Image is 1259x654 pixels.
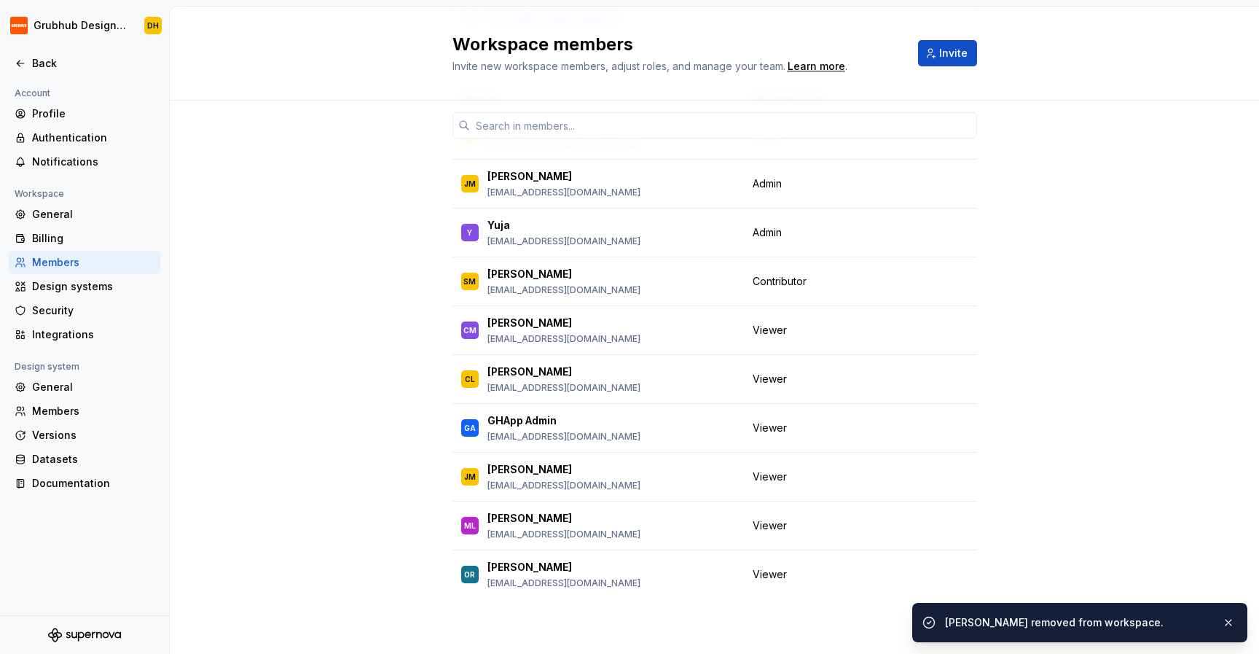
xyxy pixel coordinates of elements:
span: Invite [939,46,968,61]
div: CL [465,372,475,386]
button: Invite [918,40,977,66]
p: [PERSON_NAME] [487,169,572,184]
div: GA [464,421,476,435]
a: Security [9,299,160,322]
a: Datasets [9,448,160,471]
span: Viewer [753,470,787,484]
div: Design systems [32,279,154,294]
span: Viewer [753,567,787,582]
div: Grubhub Design System [34,18,127,33]
div: Members [32,404,154,419]
p: [EMAIL_ADDRESS][DOMAIN_NAME] [487,431,640,443]
p: [PERSON_NAME] [487,511,572,526]
p: [EMAIL_ADDRESS][DOMAIN_NAME] [487,529,640,540]
div: Versions [32,428,154,443]
div: JM [464,176,476,191]
a: General [9,203,160,226]
span: Admin [753,176,782,191]
div: Account [9,85,56,102]
a: Members [9,251,160,274]
a: Members [9,400,160,423]
div: Workspace [9,185,70,203]
div: Integrations [32,327,154,342]
div: Design system [9,358,85,375]
span: Viewer [753,518,787,533]
div: Members [32,255,154,270]
a: Notifications [9,150,160,174]
div: [PERSON_NAME] removed from workspace. [945,615,1210,630]
div: General [32,207,154,222]
svg: Supernova Logo [48,628,121,642]
a: Documentation [9,472,160,495]
div: Security [32,303,154,318]
p: [PERSON_NAME] [487,316,572,330]
a: Billing [9,227,160,250]
div: JM [464,470,476,484]
p: [EMAIL_ADDRESS][DOMAIN_NAME] [487,284,640,296]
p: [EMAIL_ADDRESS][DOMAIN_NAME] [487,187,640,198]
a: Learn more [788,59,845,74]
p: [PERSON_NAME] [487,365,572,379]
div: Back [32,56,154,71]
a: Profile [9,102,160,125]
div: ML [464,518,476,533]
a: Versions [9,424,160,447]
a: Back [9,52,160,75]
p: [PERSON_NAME] [487,560,572,575]
div: DH [147,20,159,31]
div: Notifications [32,155,154,169]
a: Design systems [9,275,160,298]
p: [PERSON_NAME] [487,267,572,281]
a: General [9,375,160,399]
p: Yuja [487,218,510,233]
span: Viewer [753,372,787,386]
div: Billing [32,231,154,246]
div: Y [467,225,472,240]
img: 4e8d6f31-f5cf-47b4-89aa-e4dec1dc0822.png [10,17,28,34]
p: [EMAIL_ADDRESS][DOMAIN_NAME] [487,333,640,345]
div: SM [463,274,476,289]
div: CM [463,323,476,338]
button: Grubhub Design SystemDH [3,9,166,42]
div: Authentication [32,131,154,145]
input: Search in members... [470,112,977,139]
p: [EMAIL_ADDRESS][DOMAIN_NAME] [487,382,640,394]
span: Invite new workspace members, adjust roles, and manage your team. [452,60,785,72]
div: General [32,380,154,394]
div: OR [464,567,475,582]
p: [EMAIL_ADDRESS][DOMAIN_NAME] [487,235,640,247]
p: [EMAIL_ADDRESS][DOMAIN_NAME] [487,480,640,491]
p: [EMAIL_ADDRESS][DOMAIN_NAME] [487,577,640,589]
div: Profile [32,106,154,121]
span: . [785,61,847,72]
div: Documentation [32,476,154,491]
a: Integrations [9,323,160,346]
span: Viewer [753,323,787,338]
a: Authentication [9,126,160,149]
span: Viewer [753,421,787,435]
span: Admin [753,225,782,240]
p: [PERSON_NAME] [487,462,572,477]
p: GHApp Admin [487,413,557,428]
div: Datasets [32,452,154,467]
h2: Workspace members [452,33,901,56]
span: Contributor [753,274,807,289]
